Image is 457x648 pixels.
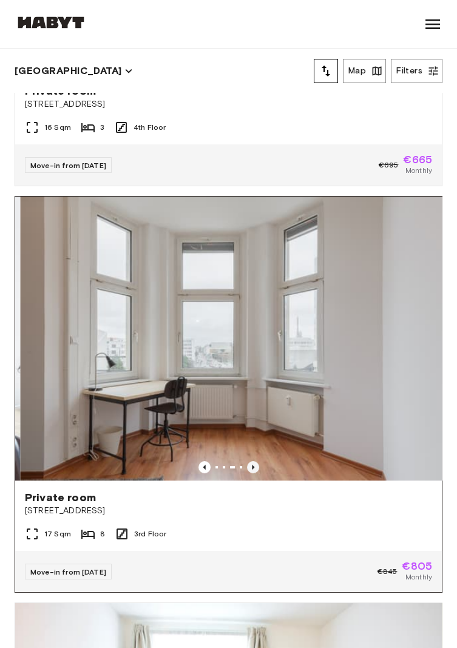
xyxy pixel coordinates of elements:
button: Map [343,59,386,83]
button: tune [314,59,338,83]
span: 4th Floor [134,122,166,133]
img: Habyt [15,16,87,29]
span: [STREET_ADDRESS] [25,505,432,517]
span: €805 [402,561,432,572]
span: 3rd Floor [134,528,166,539]
span: 16 Sqm [44,122,71,133]
span: Monthly [405,572,432,582]
span: Monthly [405,165,432,176]
button: [GEOGRAPHIC_DATA] [15,62,133,79]
button: Previous image [247,461,259,473]
span: [STREET_ADDRESS] [25,98,432,110]
span: €665 [403,154,432,165]
button: Filters [391,59,442,83]
span: €845 [377,566,398,577]
button: Previous image [198,461,211,473]
span: 3 [100,122,104,133]
span: €695 [379,160,399,170]
span: Private room [25,490,96,505]
span: 8 [100,528,105,539]
span: Move-in from [DATE] [30,567,106,576]
img: Marketing picture of unit DE-01-047-05H [20,197,447,481]
span: 17 Sqm [44,528,71,539]
a: Previous imagePrevious imagePrivate room[STREET_ADDRESS]17 Sqm83rd FloorMove-in from [DATE]€845€8... [15,196,442,593]
span: Move-in from [DATE] [30,161,106,170]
